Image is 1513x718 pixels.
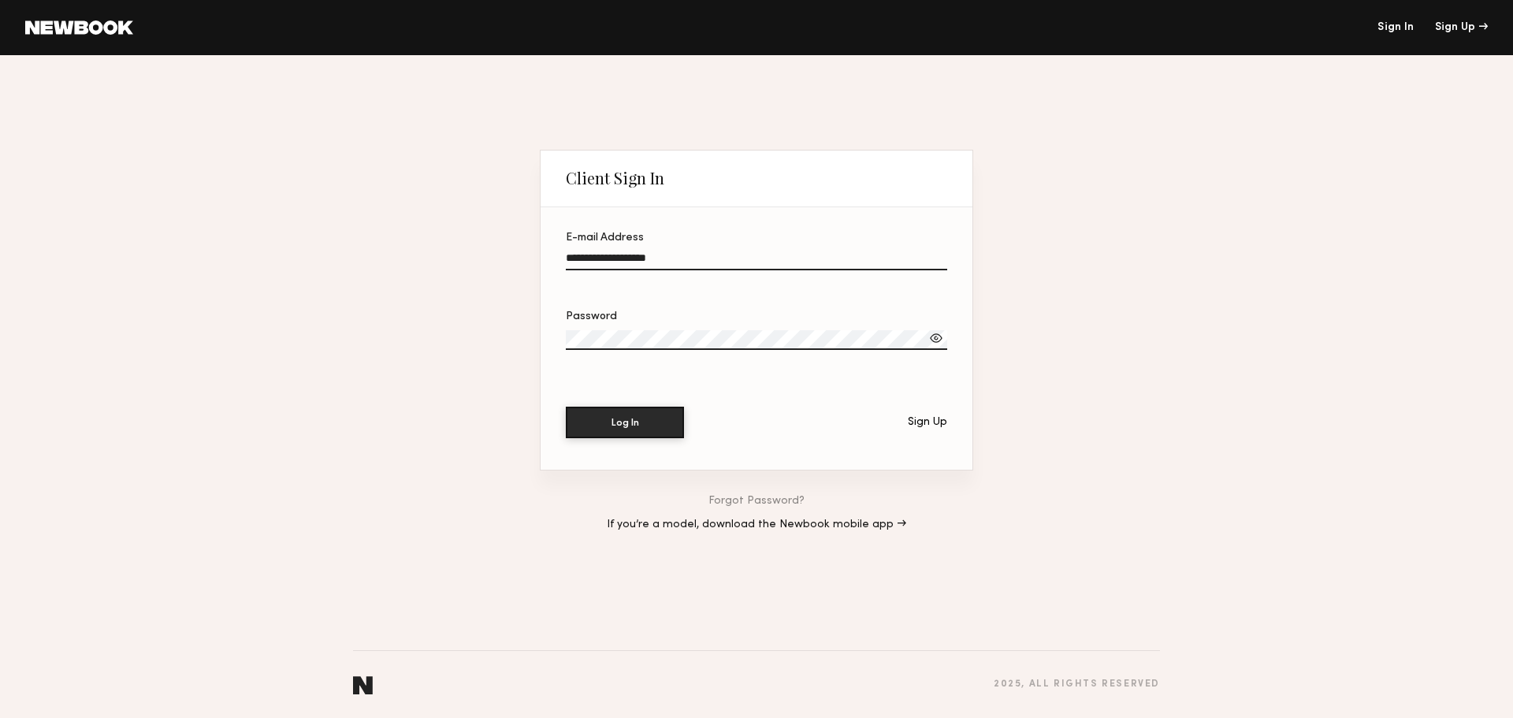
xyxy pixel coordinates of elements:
[566,169,664,188] div: Client Sign In
[566,252,947,270] input: E-mail Address
[908,417,947,428] div: Sign Up
[1377,22,1414,33] a: Sign In
[708,496,805,507] a: Forgot Password?
[566,330,947,350] input: Password
[566,233,947,244] div: E-mail Address
[1435,22,1488,33] div: Sign Up
[566,407,684,438] button: Log In
[566,311,947,322] div: Password
[607,519,906,530] a: If you’re a model, download the Newbook mobile app →
[994,679,1160,690] div: 2025 , all rights reserved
